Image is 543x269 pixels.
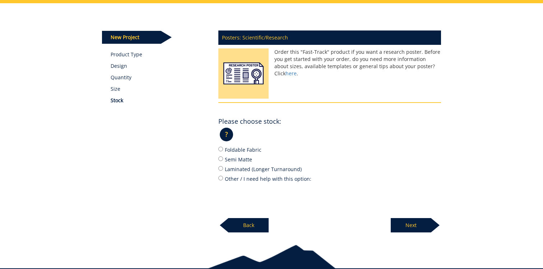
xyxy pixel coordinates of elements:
[111,51,208,58] a: Product Type
[220,128,233,141] p: ?
[228,218,269,232] p: Back
[111,97,208,104] p: Stock
[218,155,441,163] label: Semi Matte
[218,30,441,45] p: Posters: Scientific/Research
[102,31,161,44] p: New Project
[391,218,431,232] p: Next
[111,62,208,70] p: Design
[286,70,297,77] a: here
[218,146,441,154] label: Foldable Fabric
[218,175,441,183] label: Other / I need help with this option:
[218,176,223,180] input: Other / I need help with this option:
[218,48,441,77] p: Order this "Fast-Track" product if you want a research poster. Before you get started with your o...
[218,165,441,173] label: Laminated (Longer Turnaround)
[218,118,281,125] h4: Please choose stock:
[218,156,223,161] input: Semi Matte
[218,166,223,171] input: Laminated (Longer Turnaround)
[111,85,208,93] p: Size
[218,147,223,151] input: Foldable Fabric
[111,74,208,81] p: Quantity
